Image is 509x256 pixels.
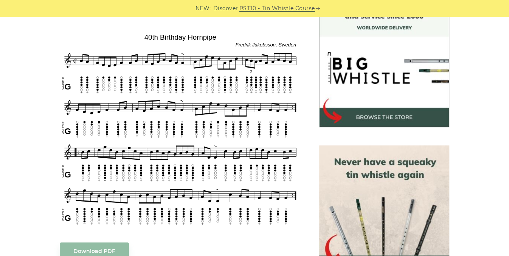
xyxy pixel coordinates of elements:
span: NEW: [196,4,211,13]
a: PST10 - Tin Whistle Course [239,4,315,13]
span: Discover [213,4,238,13]
img: 40th Birthday Hornpipe Tin Whistle Tabs & Sheet Music [60,31,301,227]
